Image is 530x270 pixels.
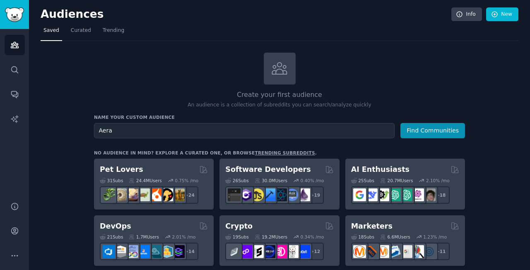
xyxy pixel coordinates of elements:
button: Find Communities [400,123,465,138]
h2: Create your first audience [94,90,465,100]
div: 26 Sub s [225,178,248,183]
img: Docker_DevOps [125,245,138,258]
img: AItoolsCatalog [376,188,389,201]
img: OnlineMarketing [423,245,436,258]
img: Emailmarketing [388,245,401,258]
img: CryptoNews [286,245,299,258]
img: GoogleGeminiAI [353,188,366,201]
a: New [486,7,518,22]
h2: DevOps [100,221,131,231]
div: 31 Sub s [100,178,123,183]
div: 20.7M Users [380,178,413,183]
img: platformengineering [149,245,161,258]
h2: Marketers [351,221,393,231]
img: 0xPolygon [239,245,252,258]
a: Trending [100,24,127,41]
img: GummySearch logo [5,7,24,22]
div: 6.6M Users [380,234,410,240]
img: content_marketing [353,245,366,258]
div: 19 Sub s [225,234,248,240]
img: elixir [297,188,310,201]
div: + 18 [432,186,450,204]
div: + 24 [181,186,198,204]
img: reactnative [274,188,287,201]
img: chatgpt_prompts_ [400,188,412,201]
div: 2.01 % /mo [172,234,196,240]
h2: AI Enthusiasts [351,164,410,175]
div: + 12 [306,243,324,260]
input: Pick a short name, like "Digital Marketers" or "Movie-Goers" [94,123,395,138]
div: 1.23 % /mo [423,234,447,240]
div: 0.34 % /mo [301,234,324,240]
img: software [228,188,241,201]
span: Trending [103,27,124,34]
img: chatgpt_promptDesign [388,188,401,201]
img: MarketingResearch [411,245,424,258]
div: 19.2M Users [255,234,287,240]
img: ArtificalIntelligence [423,188,436,201]
div: 0.40 % /mo [301,178,324,183]
a: Saved [41,24,62,41]
img: bigseo [365,245,378,258]
div: + 11 [432,243,450,260]
img: csharp [239,188,252,201]
img: aws_cdk [160,245,173,258]
img: iOSProgramming [263,188,275,201]
img: PlatformEngineers [172,245,185,258]
a: Curated [68,24,94,41]
img: defi_ [297,245,310,258]
div: 18 Sub s [351,234,374,240]
img: OpenAIDev [411,188,424,201]
div: 30.0M Users [255,178,287,183]
div: + 19 [306,186,324,204]
h3: Name your custom audience [94,114,465,120]
span: Saved [43,27,59,34]
img: azuredevops [102,245,115,258]
img: web3 [263,245,275,258]
div: 25 Sub s [351,178,374,183]
a: Info [451,7,482,22]
img: PetAdvice [160,188,173,201]
img: AWS_Certified_Experts [114,245,127,258]
img: ballpython [114,188,127,201]
div: 21 Sub s [100,234,123,240]
div: 1.7M Users [129,234,159,240]
img: ethfinance [228,245,241,258]
div: No audience in mind? Explore a curated one, or browse . [94,150,317,156]
img: turtle [137,188,150,201]
img: DevOpsLinks [137,245,150,258]
img: leopardgeckos [125,188,138,201]
img: DeepSeek [365,188,378,201]
div: 0.75 % /mo [175,178,198,183]
div: 2.10 % /mo [426,178,450,183]
h2: Software Developers [225,164,311,175]
img: cockatiel [149,188,161,201]
div: + 14 [181,243,198,260]
h2: Crypto [225,221,253,231]
div: 24.4M Users [129,178,161,183]
h2: Audiences [41,8,451,21]
h2: Pet Lovers [100,164,143,175]
img: AskMarketing [376,245,389,258]
img: googleads [400,245,412,258]
img: dogbreed [172,188,185,201]
p: An audience is a collection of subreddits you can search/analyze quickly [94,101,465,109]
img: ethstaker [251,245,264,258]
img: learnjavascript [251,188,264,201]
a: trending subreddits [255,150,315,155]
span: Curated [71,27,91,34]
img: herpetology [102,188,115,201]
img: defiblockchain [274,245,287,258]
img: AskComputerScience [286,188,299,201]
